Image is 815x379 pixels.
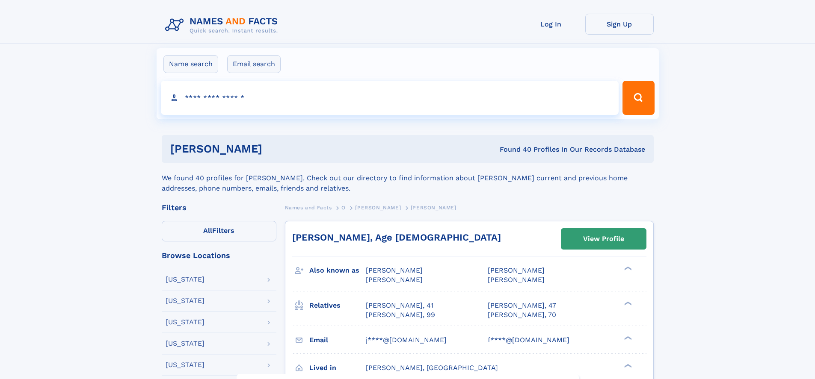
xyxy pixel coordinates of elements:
[163,55,218,73] label: Name search
[622,266,632,271] div: ❯
[366,276,423,284] span: [PERSON_NAME]
[170,144,381,154] h1: [PERSON_NAME]
[622,300,632,306] div: ❯
[162,204,276,212] div: Filters
[309,333,366,347] h3: Email
[162,163,654,194] div: We found 40 profiles for [PERSON_NAME]. Check out our directory to find information about [PERSON...
[488,310,556,320] a: [PERSON_NAME], 70
[488,301,556,310] a: [PERSON_NAME], 47
[488,276,545,284] span: [PERSON_NAME]
[162,14,285,37] img: Logo Names and Facts
[585,14,654,35] a: Sign Up
[366,266,423,274] span: [PERSON_NAME]
[411,205,456,211] span: [PERSON_NAME]
[366,364,498,372] span: [PERSON_NAME], [GEOGRAPHIC_DATA]
[341,202,346,213] a: O
[285,202,332,213] a: Names and Facts
[292,232,501,243] a: [PERSON_NAME], Age [DEMOGRAPHIC_DATA]
[355,202,401,213] a: [PERSON_NAME]
[227,55,281,73] label: Email search
[162,221,276,241] label: Filters
[366,301,433,310] a: [PERSON_NAME], 41
[622,81,654,115] button: Search Button
[161,81,619,115] input: search input
[583,229,624,249] div: View Profile
[309,263,366,278] h3: Also known as
[622,363,632,368] div: ❯
[622,335,632,341] div: ❯
[381,145,645,154] div: Found 40 Profiles In Our Records Database
[488,266,545,274] span: [PERSON_NAME]
[517,14,585,35] a: Log In
[162,252,276,259] div: Browse Locations
[166,340,204,347] div: [US_STATE]
[166,361,204,368] div: [US_STATE]
[203,226,212,235] span: All
[366,310,435,320] a: [PERSON_NAME], 99
[355,205,401,211] span: [PERSON_NAME]
[561,229,646,249] a: View Profile
[309,361,366,375] h3: Lived in
[309,298,366,313] h3: Relatives
[166,297,204,304] div: [US_STATE]
[166,276,204,283] div: [US_STATE]
[341,205,346,211] span: O
[166,319,204,326] div: [US_STATE]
